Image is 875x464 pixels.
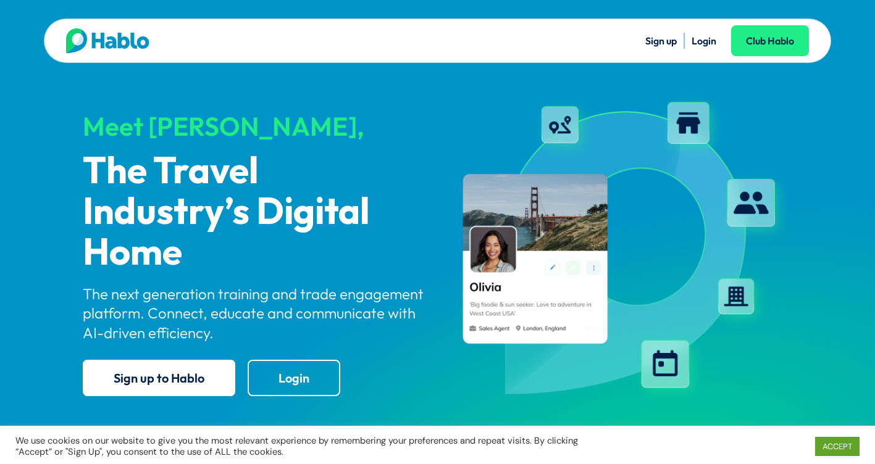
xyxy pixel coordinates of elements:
[815,437,860,456] a: ACCEPT
[15,435,606,457] div: We use cookies on our website to give you the most relevant experience by remembering your prefer...
[248,360,340,396] a: Login
[66,28,149,53] img: Hablo logo main 2
[83,360,235,396] a: Sign up to Hablo
[692,35,716,47] a: Login
[448,92,793,407] img: hablo-profile-image
[731,25,809,56] a: Club Hablo
[83,284,427,342] p: The next generation training and trade engagement platform. Connect, educate and communicate with...
[83,112,427,141] div: Meet [PERSON_NAME],
[83,152,427,274] p: The Travel Industry’s Digital Home
[645,35,677,47] a: Sign up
